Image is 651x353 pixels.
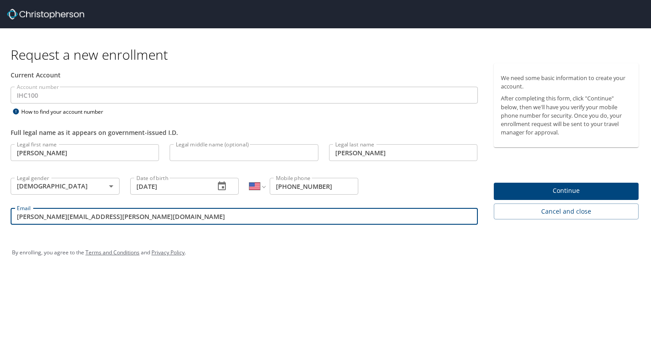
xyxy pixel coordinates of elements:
[501,206,632,217] span: Cancel and close
[11,106,121,117] div: How to find your account number
[11,46,646,63] h1: Request a new enrollment
[151,249,185,256] a: Privacy Policy
[494,183,639,200] button: Continue
[130,178,208,195] input: MM/DD/YYYY
[501,74,632,91] p: We need some basic information to create your account.
[85,249,139,256] a: Terms and Conditions
[11,128,478,137] div: Full legal name as it appears on government-issued I.D.
[501,94,632,137] p: After completing this form, click "Continue" below, then we'll have you verify your mobile phone ...
[11,178,120,195] div: [DEMOGRAPHIC_DATA]
[7,9,84,19] img: cbt logo
[270,178,358,195] input: Enter phone number
[12,242,639,264] div: By enrolling, you agree to the and .
[494,203,639,220] button: Cancel and close
[11,70,478,80] div: Current Account
[501,185,632,196] span: Continue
